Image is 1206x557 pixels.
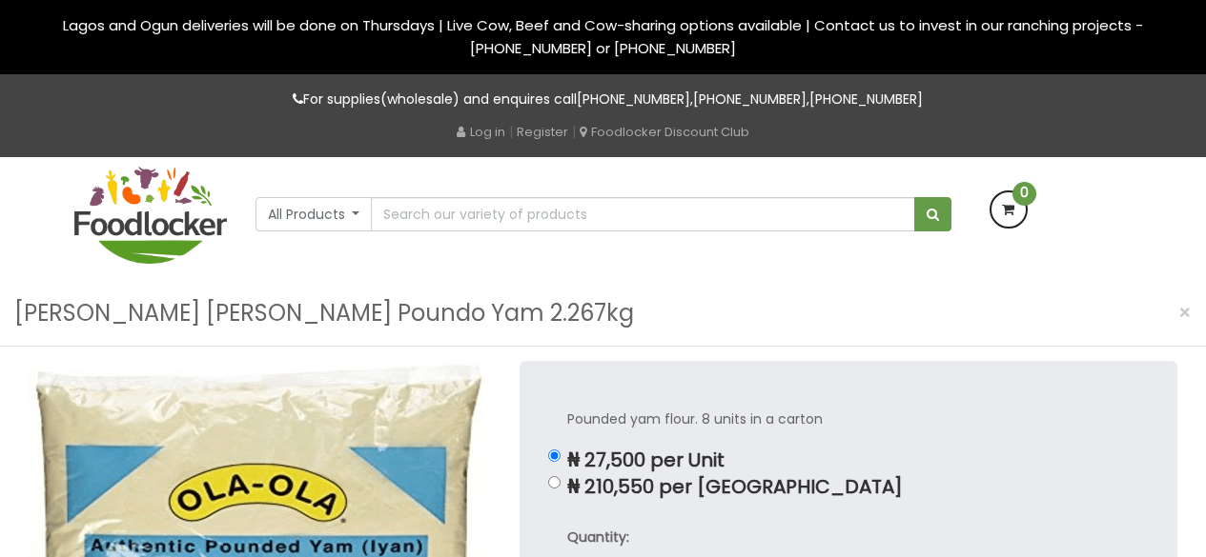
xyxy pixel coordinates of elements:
[63,15,1143,58] span: Lagos and Ogun deliveries will be done on Thursdays | Live Cow, Beef and Cow-sharing options avai...
[509,122,513,141] span: |
[256,197,373,231] button: All Products
[567,527,629,547] strong: Quantity:
[1012,182,1036,206] span: 0
[572,122,576,141] span: |
[1169,293,1201,332] button: Close
[74,89,1133,110] p: For supplies(wholesale) and enquires call , ,
[517,123,568,141] a: Register
[14,295,634,331] h3: [PERSON_NAME] [PERSON_NAME] Poundo Yam 2.267kg
[580,123,749,141] a: Foodlocker Discount Club
[548,449,561,462] input: ₦ 27,500 per Unit
[457,123,505,141] a: Log in
[809,90,923,109] a: [PHONE_NUMBER]
[1178,299,1192,327] span: ×
[548,476,561,488] input: ₦ 210,550 per [GEOGRAPHIC_DATA]
[371,197,914,231] input: Search our variety of products
[567,476,1130,498] p: ₦ 210,550 per [GEOGRAPHIC_DATA]
[74,167,227,264] img: FoodLocker
[577,90,690,109] a: [PHONE_NUMBER]
[567,408,1130,430] p: Pounded yam flour. 8 units in a carton
[567,449,1130,471] p: ₦ 27,500 per Unit
[693,90,807,109] a: [PHONE_NUMBER]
